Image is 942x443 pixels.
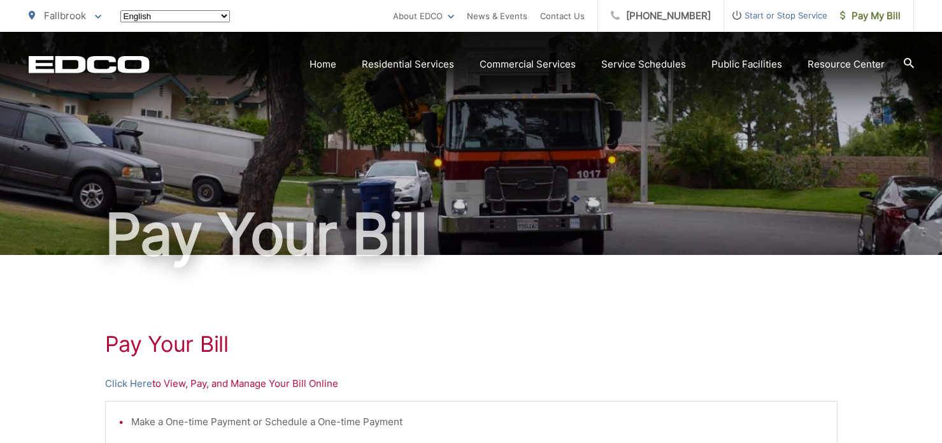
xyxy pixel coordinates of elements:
li: Make a One-time Payment or Schedule a One-time Payment [131,414,824,430]
select: Select a language [120,10,230,22]
a: Home [310,57,336,72]
a: Service Schedules [601,57,686,72]
a: Click Here [105,376,152,391]
span: Pay My Bill [840,8,901,24]
p: to View, Pay, and Manage Your Bill Online [105,376,838,391]
h1: Pay Your Bill [29,203,914,266]
a: Resource Center [808,57,885,72]
span: Fallbrook [44,10,86,22]
a: About EDCO [393,8,454,24]
a: Public Facilities [711,57,782,72]
a: Commercial Services [480,57,576,72]
a: Residential Services [362,57,454,72]
h1: Pay Your Bill [105,331,838,357]
a: News & Events [467,8,527,24]
a: EDCD logo. Return to the homepage. [29,55,150,73]
a: Contact Us [540,8,585,24]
